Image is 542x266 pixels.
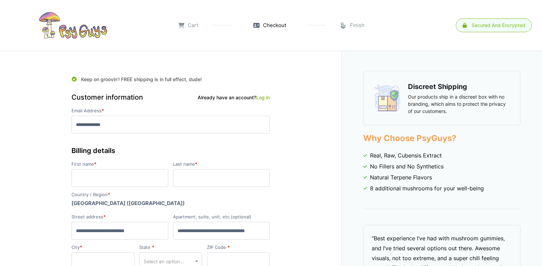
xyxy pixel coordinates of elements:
div: Keep on groovin’! FREE shipping is in full effect, dude! [71,71,270,85]
abbr: required [195,161,197,167]
label: Last name [173,162,270,166]
abbr: required [80,244,82,250]
label: City [71,245,134,250]
span: Select an option… [144,258,184,265]
strong: Why Choose PsyGuys? [363,133,457,143]
abbr: required [227,244,230,250]
abbr: required [103,214,106,219]
label: ZIP Code [207,245,270,250]
span: (optional) [231,214,251,219]
label: State [139,245,202,250]
span: Finish [350,22,365,29]
span: 8 additional mushrooms for your well-being [370,184,484,192]
label: Email Address [71,109,270,113]
strong: Discreet Shipping [408,83,467,91]
a: Log in [256,94,270,100]
abbr: required [94,161,96,167]
strong: [GEOGRAPHIC_DATA] ([GEOGRAPHIC_DATA]) [71,200,185,206]
label: Street address [71,215,168,219]
span: Natural Terpene Flavors [370,173,432,181]
span: Real, Raw, Cubensis Extract [370,151,442,160]
label: First name [71,162,168,166]
span: No Fillers and No Synthetics [370,162,444,170]
a: Secured and encrypted [456,18,532,32]
label: Country / Region [71,192,270,197]
h3: Billing details [71,145,270,156]
label: Apartment, suite, unit, etc. [173,215,270,219]
p: Our products ship in a discreet box with no branding, which aims to protect the privacy of our cu... [408,93,510,115]
abbr: required [152,244,154,250]
div: Secured and encrypted [472,23,525,28]
abbr: required [102,108,104,113]
a: Cart [178,22,198,29]
h3: Customer information [71,92,270,102]
abbr: required [108,192,110,197]
div: Already have an account? [198,94,270,101]
span: Checkout [263,22,286,29]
